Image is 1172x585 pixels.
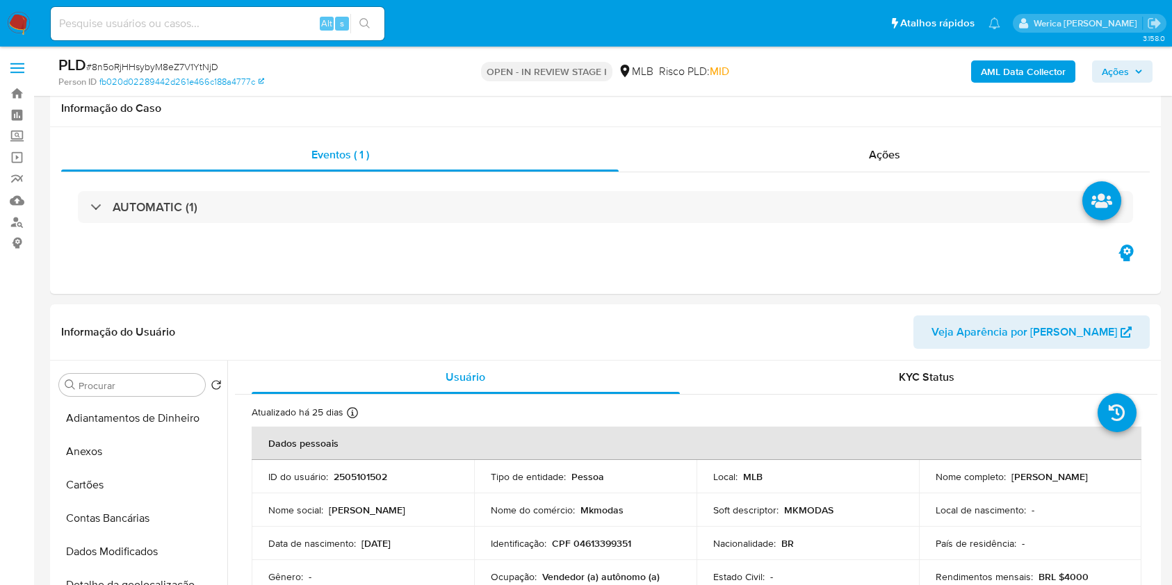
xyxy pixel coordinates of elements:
[1034,17,1142,30] p: werica.jgaldencio@mercadolivre.com
[491,537,546,550] p: Identificação :
[988,17,1000,29] a: Notificações
[340,17,344,30] span: s
[86,60,218,74] span: # 8n5oRjHHsybyM8eZ7V1YtNjD
[268,570,303,583] p: Gênero :
[743,470,763,483] p: MLB
[58,76,97,88] b: Person ID
[936,470,1006,483] p: Nome completo :
[1092,60,1153,83] button: Ações
[350,14,379,33] button: search-icon
[113,199,197,215] h3: AUTOMATIC (1)
[580,504,624,516] p: Mkmodas
[781,537,794,550] p: BR
[981,60,1066,83] b: AML Data Collector
[713,570,765,583] p: Estado Civil :
[931,315,1117,349] span: Veja Aparência por [PERSON_NAME]
[713,470,738,483] p: Local :
[321,17,332,30] span: Alt
[1022,537,1025,550] p: -
[78,191,1133,223] div: AUTOMATIC (1)
[481,62,612,81] p: OPEN - IN REVIEW STAGE I
[710,63,729,79] span: MID
[552,537,631,550] p: CPF 04613399351
[571,470,604,483] p: Pessoa
[491,470,566,483] p: Tipo de entidade :
[99,76,264,88] a: fb020d02289442d261e466c188a4777c
[311,147,369,163] span: Eventos ( 1 )
[659,64,729,79] span: Risco PLD:
[899,369,954,385] span: KYC Status
[51,15,384,33] input: Pesquise usuários ou casos...
[79,379,200,392] input: Procurar
[54,468,227,502] button: Cartões
[446,369,485,385] span: Usuário
[1011,470,1088,483] p: [PERSON_NAME]
[618,64,653,79] div: MLB
[1147,16,1162,31] a: Sair
[309,570,311,583] p: -
[65,379,76,390] button: Procurar
[491,504,575,516] p: Nome do comércio :
[713,537,776,550] p: Nacionalidade :
[268,504,323,516] p: Nome social :
[936,570,1033,583] p: Rendimentos mensais :
[1039,570,1089,583] p: BRL $4000
[1102,60,1129,83] span: Ações
[900,16,975,31] span: Atalhos rápidos
[542,570,660,583] p: Vendedor (a) autônomo (a)
[54,435,227,468] button: Anexos
[329,504,405,516] p: [PERSON_NAME]
[361,537,391,550] p: [DATE]
[61,325,175,339] h1: Informação do Usuário
[936,537,1016,550] p: País de residência :
[268,537,356,550] p: Data de nascimento :
[770,570,773,583] p: -
[211,379,222,395] button: Retornar ao pedido padrão
[869,147,900,163] span: Ações
[784,504,833,516] p: MKMODAS
[252,427,1141,460] th: Dados pessoais
[58,53,86,76] b: PLD
[334,470,387,483] p: 2505101502
[61,101,1150,115] h1: Informação do Caso
[1032,504,1034,516] p: -
[268,470,328,483] p: ID do usuário :
[936,504,1026,516] p: Local de nascimento :
[54,535,227,568] button: Dados Modificados
[491,570,537,583] p: Ocupação :
[913,315,1150,349] button: Veja Aparência por [PERSON_NAME]
[971,60,1075,83] button: AML Data Collector
[54,502,227,535] button: Contas Bancárias
[252,406,343,419] p: Atualizado há 25 dias
[54,402,227,435] button: Adiantamentos de Dinheiro
[713,504,779,516] p: Soft descriptor :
